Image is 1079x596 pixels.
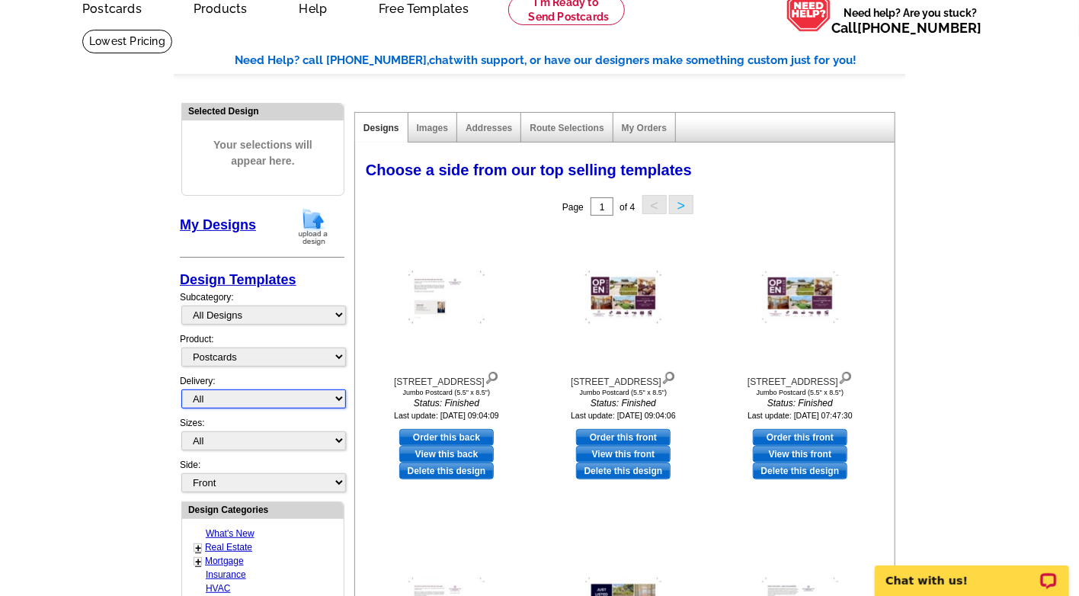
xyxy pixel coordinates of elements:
[180,332,344,374] div: Product:
[194,122,332,184] span: Your selections will appear here.
[571,411,676,420] small: Last update: [DATE] 09:04:06
[857,20,981,36] a: [PHONE_NUMBER]
[180,217,256,232] a: My Designs
[466,123,512,133] a: Addresses
[530,123,604,133] a: Route Selections
[235,52,905,69] div: Need Help? call [PHONE_NUMBER], with support, or have our designers make something custom just fo...
[716,368,884,389] div: [STREET_ADDRESS]
[366,162,692,178] span: Choose a side from our top selling templates
[417,123,448,133] a: Images
[576,446,671,463] a: View this front
[748,411,853,420] small: Last update: [DATE] 07:47:30
[716,389,884,396] div: Jumbo Postcard (5.5" x 8.5")
[363,389,530,396] div: Jumbo Postcard (5.5" x 8.5")
[539,368,707,389] div: [STREET_ADDRESS]
[399,429,494,446] a: use this design
[576,463,671,479] a: Delete this design
[831,5,989,36] span: Need help? Are you stuck?
[838,368,853,385] img: view design details
[753,446,847,463] a: View this front
[753,463,847,479] a: Delete this design
[399,446,494,463] a: View this back
[762,271,838,323] img: 9112 REGENTS PARK DRIVE 1
[622,123,667,133] a: My Orders
[576,429,671,446] a: use this design
[180,374,344,416] div: Delivery:
[669,195,693,214] button: >
[642,195,667,214] button: <
[661,368,676,385] img: view design details
[539,396,707,410] i: Status: Finished
[206,569,246,580] a: Insurance
[485,368,499,385] img: view design details
[394,411,499,420] small: Last update: [DATE] 09:04:09
[865,548,1079,596] iframe: LiveChat chat widget
[831,20,981,36] span: Call
[205,542,252,553] a: Real Estate
[620,202,635,213] span: of 4
[363,368,530,389] div: [STREET_ADDRESS]
[753,429,847,446] a: use this design
[429,53,453,67] span: chat
[180,290,344,332] div: Subcategory:
[716,396,884,410] i: Status: Finished
[585,271,661,324] img: 9112 REGENTS PARK DRIVE 1
[363,123,399,133] a: Designs
[182,502,344,517] div: Design Categories
[293,207,333,246] img: upload-design
[399,463,494,479] a: Delete this design
[206,528,255,539] a: What's New
[180,272,296,287] a: Design Templates
[408,271,485,324] img: 9112 REGENTS PARK DRIVE 2
[562,202,584,213] span: Page
[205,556,244,566] a: Mortgage
[206,583,230,594] a: HVAC
[180,416,344,458] div: Sizes:
[539,389,707,396] div: Jumbo Postcard (5.5" x 8.5")
[195,542,201,554] a: +
[363,396,530,410] i: Status: Finished
[180,458,344,494] div: Side:
[195,556,201,568] a: +
[182,104,344,118] div: Selected Design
